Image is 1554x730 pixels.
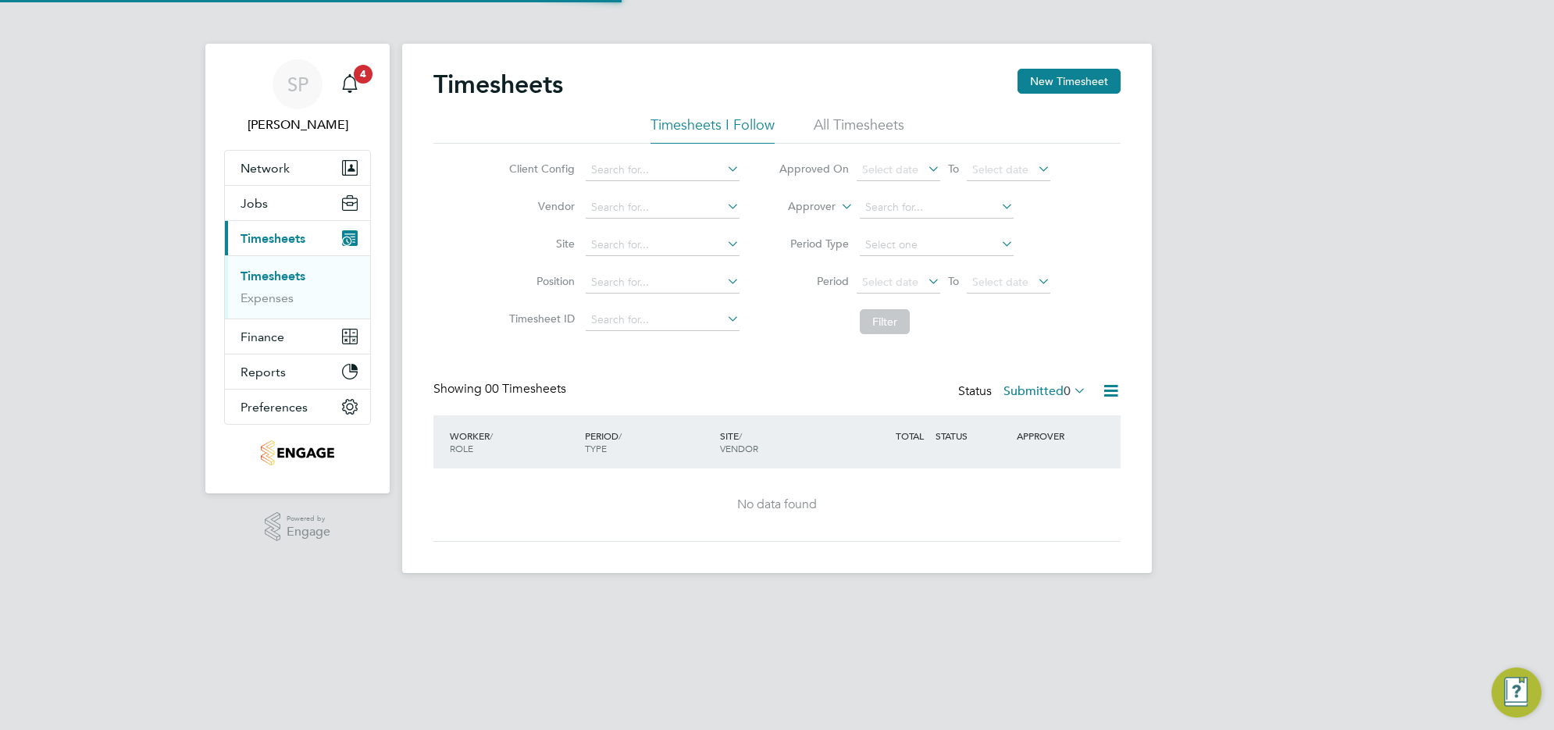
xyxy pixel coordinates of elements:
[224,116,371,134] span: Sophie Perry
[972,162,1028,176] span: Select date
[586,309,740,331] input: Search for...
[862,275,918,289] span: Select date
[241,365,286,379] span: Reports
[241,269,305,283] a: Timesheets
[504,162,575,176] label: Client Config
[1013,422,1094,450] div: APPROVER
[862,162,918,176] span: Select date
[265,512,331,542] a: Powered byEngage
[433,69,563,100] h2: Timesheets
[586,197,740,219] input: Search for...
[932,422,1013,450] div: STATUS
[225,390,370,424] button: Preferences
[287,525,330,539] span: Engage
[1003,383,1086,399] label: Submitted
[354,65,372,84] span: 4
[1018,69,1121,94] button: New Timesheet
[225,186,370,220] button: Jobs
[1492,668,1542,718] button: Engage Resource Center
[586,234,740,256] input: Search for...
[225,151,370,185] button: Network
[1064,383,1071,399] span: 0
[779,162,849,176] label: Approved On
[433,381,569,397] div: Showing
[504,237,575,251] label: Site
[261,440,333,465] img: jjfox-logo-retina.png
[241,400,308,415] span: Preferences
[650,116,775,144] li: Timesheets I Follow
[972,275,1028,289] span: Select date
[485,381,566,397] span: 00 Timesheets
[779,274,849,288] label: Period
[225,354,370,389] button: Reports
[450,442,473,454] span: ROLE
[490,429,493,442] span: /
[618,429,622,442] span: /
[287,74,308,94] span: SP
[241,196,268,211] span: Jobs
[225,221,370,255] button: Timesheets
[241,231,305,246] span: Timesheets
[860,309,910,334] button: Filter
[224,440,371,465] a: Go to home page
[241,290,294,305] a: Expenses
[334,59,365,109] a: 4
[241,329,284,344] span: Finance
[779,237,849,251] label: Period Type
[586,159,740,181] input: Search for...
[287,512,330,525] span: Powered by
[943,158,964,179] span: To
[504,199,575,213] label: Vendor
[504,274,575,288] label: Position
[958,381,1089,403] div: Status
[504,312,575,326] label: Timesheet ID
[860,197,1014,219] input: Search for...
[896,429,924,442] span: TOTAL
[225,319,370,354] button: Finance
[586,272,740,294] input: Search for...
[720,442,758,454] span: VENDOR
[765,199,836,215] label: Approver
[205,44,390,493] nav: Main navigation
[581,422,716,462] div: PERIOD
[225,255,370,319] div: Timesheets
[860,234,1014,256] input: Select one
[224,59,371,134] a: SP[PERSON_NAME]
[716,422,851,462] div: SITE
[449,497,1105,513] div: No data found
[814,116,904,144] li: All Timesheets
[585,442,607,454] span: TYPE
[241,161,290,176] span: Network
[943,271,964,291] span: To
[739,429,742,442] span: /
[446,422,581,462] div: WORKER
